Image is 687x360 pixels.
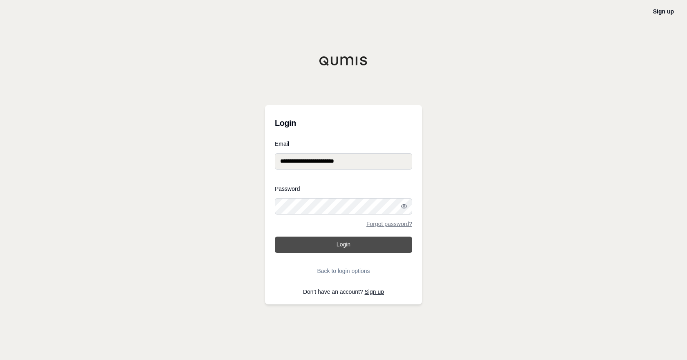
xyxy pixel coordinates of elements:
[653,8,674,15] a: Sign up
[366,221,412,227] a: Forgot password?
[275,115,412,131] h3: Login
[275,289,412,295] p: Don't have an account?
[275,237,412,253] button: Login
[319,56,368,66] img: Qumis
[365,288,384,295] a: Sign up
[275,263,412,279] button: Back to login options
[275,186,412,192] label: Password
[275,141,412,147] label: Email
